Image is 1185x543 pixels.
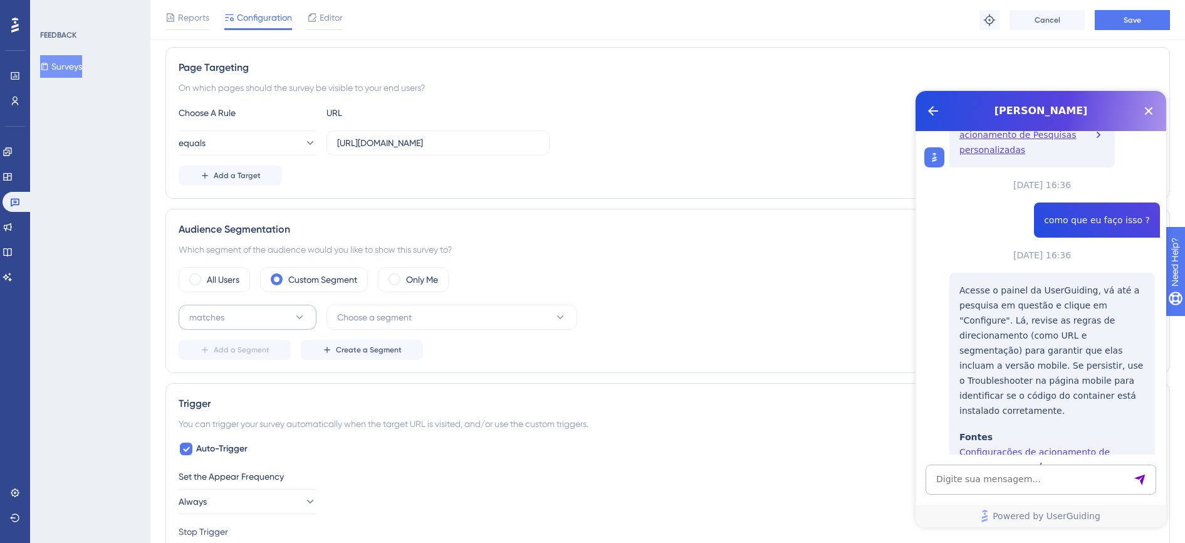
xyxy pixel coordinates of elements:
[179,60,1157,75] div: Page Targeting
[1010,10,1085,30] button: Cancel
[207,272,239,287] label: All Users
[320,10,343,25] span: Editor
[337,310,412,325] span: Choose a segment
[189,310,224,325] span: matches
[179,396,1157,411] div: Trigger
[1035,15,1060,25] span: Cancel
[179,469,1157,484] div: Set the Appear Frequency
[179,416,1157,431] div: You can trigger your survey automatically when the target URL is visited, and/or use the custom t...
[196,441,248,456] span: Auto-Trigger
[179,524,1157,539] div: Stop Trigger
[179,489,316,514] button: Always
[179,80,1157,95] div: On which pages should the survey be visible to your end users?
[288,272,357,287] label: Custom Segment
[179,340,291,360] button: Add a Segment
[1095,10,1170,30] button: Save
[336,345,402,355] span: Create a Segment
[179,494,207,509] span: Always
[179,242,1157,257] div: Which segment of the audience would you like to show this survey to?
[237,10,292,25] span: Configuration
[179,135,206,150] span: equals
[214,171,261,181] span: Add a Target
[179,105,316,120] div: Choose A Rule
[916,91,1166,527] iframe: UserGuiding AI Assistant
[179,166,282,186] button: Add a Target
[1124,15,1141,25] span: Save
[179,130,316,156] button: equals
[214,345,269,355] span: Add a Segment
[406,272,438,287] label: Only Me
[301,340,423,360] button: Create a Segment
[326,105,464,120] div: URL
[337,136,539,150] input: yourwebsite.com/path
[29,3,78,18] span: Need Help?
[179,305,316,330] button: matches
[179,222,1157,237] div: Audience Segmentation
[326,305,577,330] button: Choose a segment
